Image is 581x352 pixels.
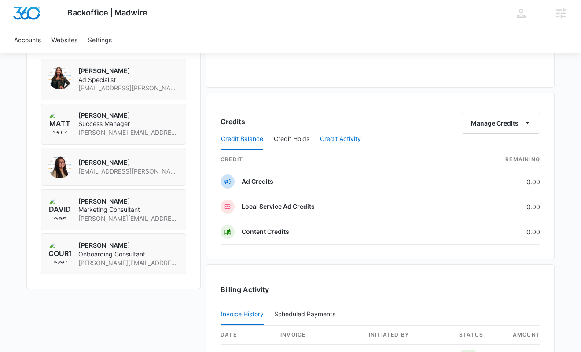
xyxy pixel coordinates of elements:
[48,67,71,89] img: Lauren Wertz
[78,167,179,176] span: [EMAIL_ADDRESS][PERSON_NAME][DOMAIN_NAME]
[447,219,540,245] td: 0.00
[505,326,540,345] th: amount
[78,84,179,93] span: [EMAIL_ADDRESS][PERSON_NAME][DOMAIN_NAME]
[9,26,46,53] a: Accounts
[78,250,179,259] span: Onboarding Consultant
[242,177,273,186] p: Ad Credits
[447,194,540,219] td: 0.00
[78,67,179,75] p: [PERSON_NAME]
[67,8,147,17] span: Backoffice | Madwire
[78,119,179,128] span: Success Manager
[78,205,179,214] span: Marketing Consultant
[447,169,540,194] td: 0.00
[274,129,309,150] button: Credit Holds
[48,156,71,178] img: Audriana Talamantes
[221,284,540,295] h3: Billing Activity
[242,202,315,211] p: Local Service Ad Credits
[48,197,71,220] img: David Korecki
[221,129,263,150] button: Credit Balance
[78,128,179,137] span: [PERSON_NAME][EMAIL_ADDRESS][PERSON_NAME][DOMAIN_NAME]
[78,241,179,250] p: [PERSON_NAME]
[221,326,273,345] th: date
[78,259,179,267] span: [PERSON_NAME][EMAIL_ADDRESS][PERSON_NAME][DOMAIN_NAME]
[78,214,179,223] span: [PERSON_NAME][EMAIL_ADDRESS][PERSON_NAME][DOMAIN_NAME]
[78,197,179,206] p: [PERSON_NAME]
[452,326,505,345] th: status
[46,26,83,53] a: Websites
[78,158,179,167] p: [PERSON_NAME]
[78,75,179,84] span: Ad Specialist
[48,111,71,134] img: Matt Malone
[221,150,447,169] th: credit
[274,311,339,317] div: Scheduled Payments
[242,227,289,236] p: Content Credits
[221,304,264,325] button: Invoice History
[48,241,71,264] img: Courtney Coy
[221,116,245,127] h3: Credits
[462,113,540,134] button: Manage Credits
[83,26,117,53] a: Settings
[78,111,179,120] p: [PERSON_NAME]
[320,129,361,150] button: Credit Activity
[447,150,540,169] th: Remaining
[362,326,452,345] th: Initiated By
[273,326,362,345] th: invoice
